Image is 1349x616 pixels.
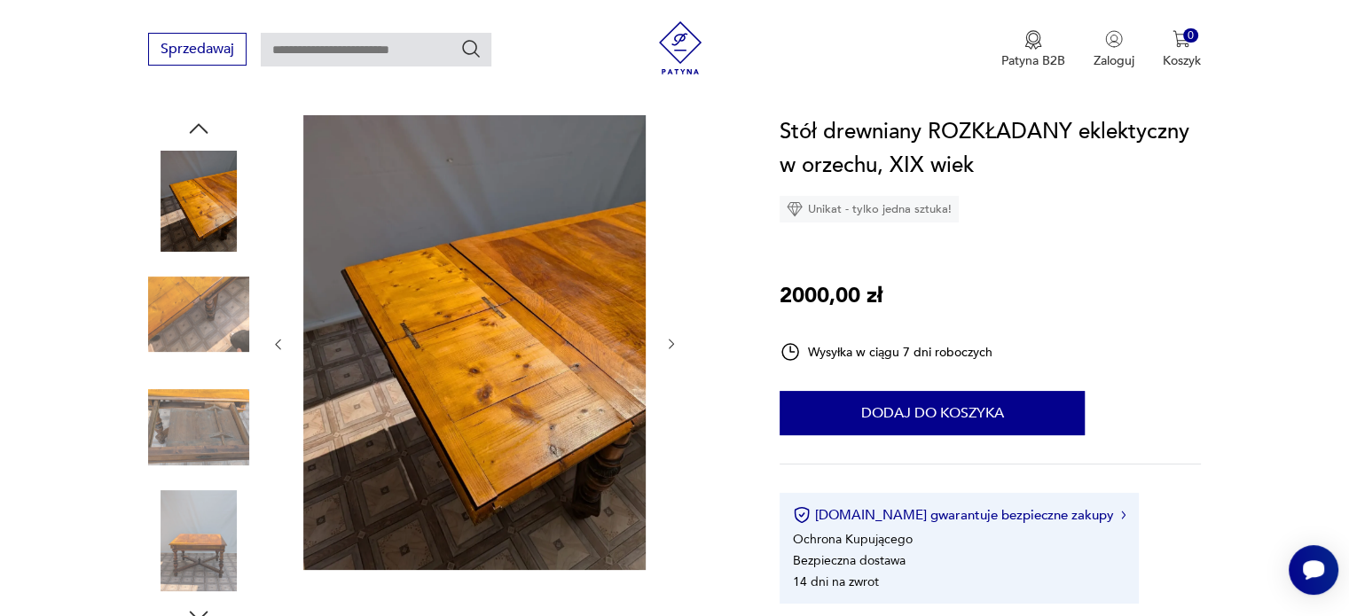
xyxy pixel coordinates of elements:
iframe: Smartsupp widget button [1289,545,1338,595]
img: Patyna - sklep z meblami i dekoracjami vintage [654,21,707,74]
img: Ikona strzałki w prawo [1121,511,1126,519]
img: Ikona koszyka [1173,30,1190,48]
li: Ochrona Kupującego [793,531,913,548]
button: Zaloguj [1094,30,1134,69]
div: 0 [1183,28,1198,43]
button: 0Koszyk [1163,30,1201,69]
h1: Stół drewniany ROZKŁADANY eklektyczny w orzechu, XIX wiek [780,115,1201,183]
button: Szukaj [460,38,482,59]
img: Zdjęcie produktu Stół drewniany ROZKŁADANY eklektyczny w orzechu, XIX wiek [148,264,249,365]
p: Koszyk [1163,52,1201,69]
button: Patyna B2B [1001,30,1065,69]
img: Ikonka użytkownika [1105,30,1123,48]
img: Ikona medalu [1024,30,1042,50]
button: [DOMAIN_NAME] gwarantuje bezpieczne zakupy [793,506,1125,524]
img: Zdjęcie produktu Stół drewniany ROZKŁADANY eklektyczny w orzechu, XIX wiek [148,490,249,591]
li: Bezpieczna dostawa [793,552,906,569]
p: 2000,00 zł [780,279,882,313]
p: Zaloguj [1094,52,1134,69]
img: Ikona certyfikatu [793,506,811,524]
div: Wysyłka w ciągu 7 dni roboczych [780,341,992,363]
button: Sprzedawaj [148,33,247,66]
li: 14 dni na zwrot [793,573,879,590]
a: Sprzedawaj [148,44,247,57]
img: Zdjęcie produktu Stół drewniany ROZKŁADANY eklektyczny w orzechu, XIX wiek [303,115,646,570]
p: Patyna B2B [1001,52,1065,69]
img: Zdjęcie produktu Stół drewniany ROZKŁADANY eklektyczny w orzechu, XIX wiek [148,377,249,478]
a: Ikona medaluPatyna B2B [1001,30,1065,69]
img: Zdjęcie produktu Stół drewniany ROZKŁADANY eklektyczny w orzechu, XIX wiek [148,151,249,252]
img: Ikona diamentu [787,201,803,217]
div: Unikat - tylko jedna sztuka! [780,196,959,222]
button: Dodaj do koszyka [780,391,1085,435]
